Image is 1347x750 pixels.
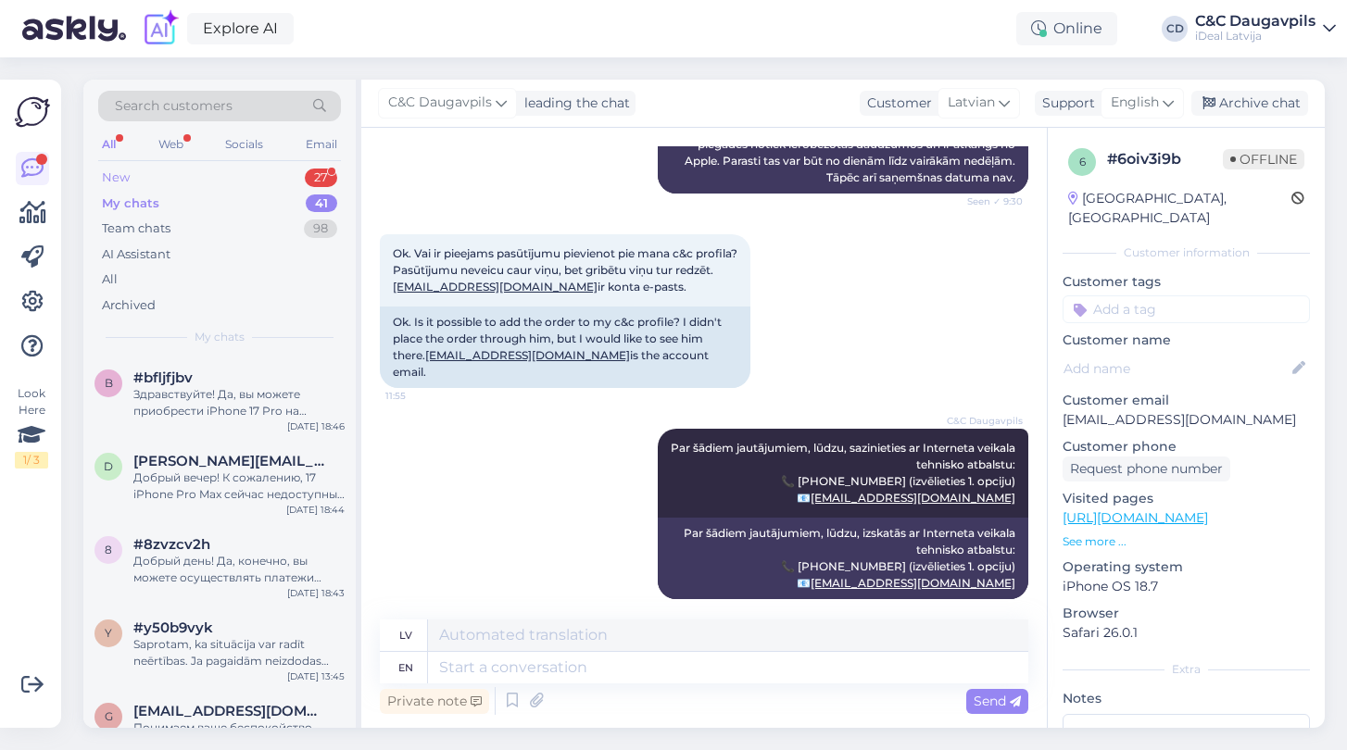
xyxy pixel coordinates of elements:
[1063,509,1208,526] a: [URL][DOMAIN_NAME]
[133,469,345,503] div: Добрый вечер! К сожалению, 17 iPhone Pro Max сейчас недоступны к продаже.
[1063,577,1310,596] p: iPhone OS 18.7
[393,246,740,294] span: Ok. Vai ir pieejams pasūtījumu pievienot pie mana c&c profila? Pasūtījumu neveicu caur viņu, bet ...
[385,389,455,403] span: 11:55
[811,491,1015,505] a: [EMAIL_ADDRESS][DOMAIN_NAME]
[133,536,210,553] span: #8zvzcv2h
[306,194,337,213] div: 41
[133,636,345,669] div: Saprotam, ka situācija var radīt neērtības. Ja pagaidām neizdodas sazvanīt un atbildes uz e-pastu...
[102,296,156,315] div: Archived
[1063,331,1310,350] p: Customer name
[305,169,337,187] div: 27
[133,619,213,636] span: #y50b9vyk
[105,543,112,556] span: 8
[517,94,630,113] div: leading the chat
[1063,623,1310,643] p: Safari 26.0.1
[1063,295,1310,323] input: Add a tag
[1063,391,1310,410] p: Customer email
[133,703,326,719] span: goodcat.hyperx@gmail.com
[1016,12,1117,45] div: Online
[380,306,750,388] div: Ok. Is it possible to add the order to my c&c profile? I didn't place the order through him, but ...
[141,9,180,48] img: explore-ai
[1195,29,1316,44] div: iDeal Latvija
[1191,91,1308,116] div: Archive chat
[1063,244,1310,261] div: Customer information
[98,132,120,156] div: All
[302,132,341,156] div: Email
[1063,604,1310,623] p: Browser
[187,13,294,44] a: Explore AI
[393,280,598,294] a: [EMAIL_ADDRESS][DOMAIN_NAME]
[133,369,193,386] span: #bfljfjbv
[105,626,112,640] span: y
[102,169,130,187] div: New
[388,93,492,113] span: C&C Daugavpils
[102,219,170,238] div: Team chats
[1063,410,1310,430] p: [EMAIL_ADDRESS][DOMAIN_NAME]
[1035,94,1095,113] div: Support
[15,94,50,130] img: Askly Logo
[287,586,345,600] div: [DATE] 18:43
[380,689,489,714] div: Private note
[133,453,326,469] span: dmitrijgromov@outlook.com
[811,576,1015,590] a: [EMAIL_ADDRESS][DOMAIN_NAME]
[102,194,159,213] div: My chats
[221,132,267,156] div: Socials
[133,553,345,586] div: Добрый день! Да, конечно, вы можете осуществлять платежи быстрее установленного графика. Однако п...
[1063,272,1310,292] p: Customer tags
[658,112,1028,194] div: Labdien! Diemžēl precīzu datumu šobrīd nevaram nosaukt, jo piegādes notiek ierobežotas daudzumos ...
[860,94,932,113] div: Customer
[974,693,1021,709] span: Send
[1063,533,1310,550] p: See more ...
[399,619,412,651] div: lv
[286,503,345,517] div: [DATE] 18:44
[1111,93,1159,113] span: English
[105,376,113,390] span: b
[102,245,170,264] div: AI Assistant
[658,518,1028,599] div: Par šādiem jautājumiem, lūdzu, izskatās ar Interneta veikala tehnisko atbalstu: 📞 [PHONE_NUMBER] ...
[304,219,337,238] div: 98
[425,348,630,362] a: [EMAIL_ADDRESS][DOMAIN_NAME]
[15,452,48,469] div: 1 / 3
[1079,155,1086,169] span: 6
[1063,437,1310,456] p: Customer phone
[287,669,345,683] div: [DATE] 13:45
[1162,16,1188,42] div: CD
[195,329,245,345] span: My chats
[105,709,113,723] span: g
[1107,148,1223,170] div: # 6oiv3i9b
[15,385,48,469] div: Look Here
[115,96,233,116] span: Search customers
[155,132,187,156] div: Web
[1223,149,1304,169] span: Offline
[1063,557,1310,577] p: Operating system
[947,414,1023,428] span: C&C Daugavpils
[953,600,1023,614] span: 18:51
[1063,489,1310,508] p: Visited pages
[1195,14,1336,44] a: C&C DaugavpilsiDeal Latvija
[133,386,345,419] div: Здравствуйте! Да, вы можете приобрести iPhone 17 Pro на юридическое лицо. На данный момент модели...
[104,459,113,473] span: d
[1063,689,1310,708] p: Notes
[1063,456,1230,481] div: Request phone number
[1068,189,1291,228] div: [GEOGRAPHIC_DATA], [GEOGRAPHIC_DATA]
[398,652,413,683] div: en
[287,419,345,433] div: [DATE] 18:46
[1064,358,1289,379] input: Add name
[953,194,1023,208] span: Seen ✓ 9:30
[102,270,118,289] div: All
[948,93,995,113] span: Latvian
[1063,661,1310,678] div: Extra
[671,441,1018,505] span: Par šādiem jautājumiem, lūdzu, sazinieties ar Interneta veikala tehnisko atbalstu: 📞 [PHONE_NUMBE...
[1195,14,1316,29] div: C&C Daugavpils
